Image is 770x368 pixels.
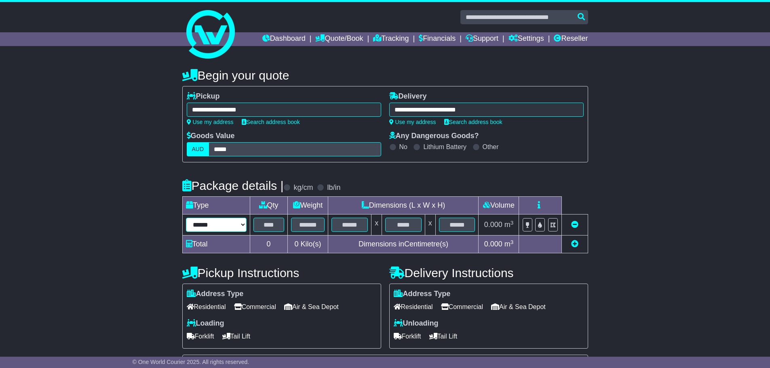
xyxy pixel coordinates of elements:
[234,301,276,313] span: Commercial
[389,119,436,125] a: Use my address
[250,236,287,253] td: 0
[222,330,251,343] span: Tail Lift
[511,239,514,245] sup: 3
[182,69,588,82] h4: Begin your quote
[187,92,220,101] label: Pickup
[187,142,209,156] label: AUD
[399,143,407,151] label: No
[182,266,381,280] h4: Pickup Instructions
[262,32,306,46] a: Dashboard
[182,179,284,192] h4: Package details |
[504,221,514,229] span: m
[182,236,250,253] td: Total
[250,197,287,214] td: Qty
[327,183,340,192] label: lb/in
[571,240,578,248] a: Add new item
[293,183,313,192] label: kg/cm
[187,290,244,299] label: Address Type
[182,197,250,214] td: Type
[423,143,466,151] label: Lithium Battery
[554,32,588,46] a: Reseller
[394,330,421,343] span: Forklift
[187,132,235,141] label: Goods Value
[371,214,382,236] td: x
[242,119,300,125] a: Search address book
[484,240,502,248] span: 0.000
[133,359,249,365] span: © One World Courier 2025. All rights reserved.
[187,301,226,313] span: Residential
[419,32,456,46] a: Financials
[187,319,224,328] label: Loading
[294,240,298,248] span: 0
[389,92,427,101] label: Delivery
[394,319,439,328] label: Unloading
[394,290,451,299] label: Address Type
[373,32,409,46] a: Tracking
[429,330,458,343] span: Tail Lift
[389,132,479,141] label: Any Dangerous Goods?
[479,197,519,214] td: Volume
[571,221,578,229] a: Remove this item
[187,330,214,343] span: Forklift
[441,301,483,313] span: Commercial
[328,197,479,214] td: Dimensions (L x W x H)
[394,301,433,313] span: Residential
[491,301,546,313] span: Air & Sea Depot
[504,240,514,248] span: m
[287,236,328,253] td: Kilo(s)
[284,301,339,313] span: Air & Sea Depot
[511,220,514,226] sup: 3
[444,119,502,125] a: Search address book
[328,236,479,253] td: Dimensions in Centimetre(s)
[389,266,588,280] h4: Delivery Instructions
[483,143,499,151] label: Other
[315,32,363,46] a: Quote/Book
[287,197,328,214] td: Weight
[425,214,435,236] td: x
[187,119,234,125] a: Use my address
[508,32,544,46] a: Settings
[466,32,498,46] a: Support
[484,221,502,229] span: 0.000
